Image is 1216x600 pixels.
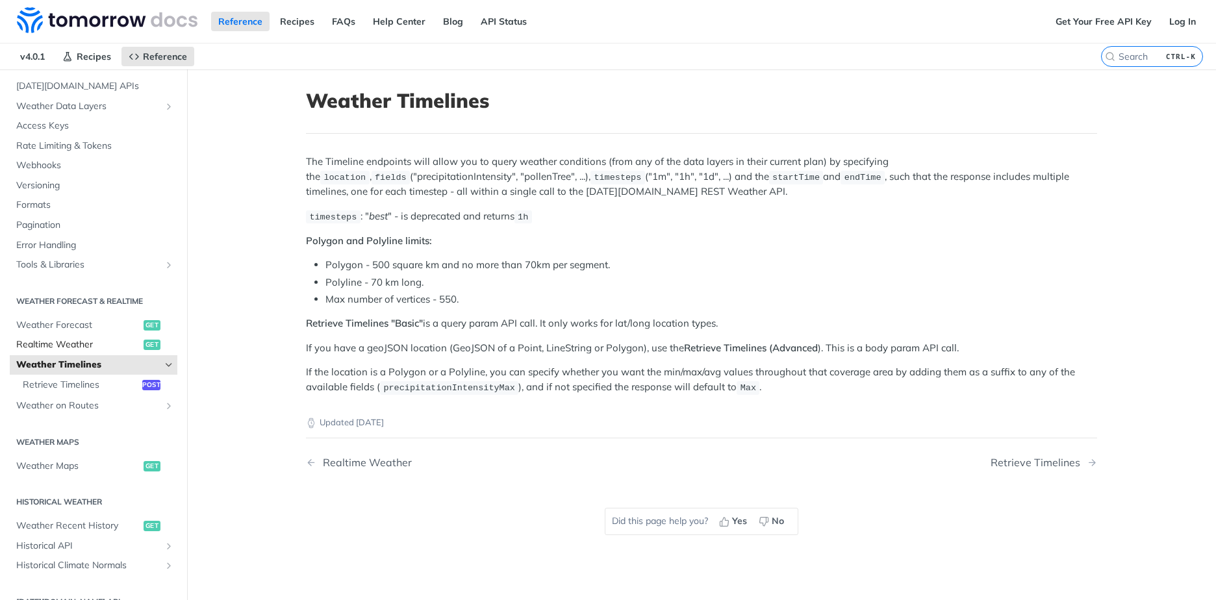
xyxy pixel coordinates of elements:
[144,320,160,331] span: get
[383,383,515,393] span: precipitationIntensityMax
[16,199,174,212] span: Formats
[323,173,366,182] span: location
[10,436,177,448] h2: Weather Maps
[1162,12,1203,31] a: Log In
[16,179,174,192] span: Versioning
[474,12,534,31] a: API Status
[594,173,641,182] span: timesteps
[10,236,177,255] a: Error Handling
[1048,12,1159,31] a: Get Your Free API Key
[10,335,177,355] a: Realtime Weatherget
[273,12,322,31] a: Recipes
[325,258,1097,273] li: Polygon - 500 square km and no more than 70km per segment.
[684,342,818,354] strong: Retrieve Timelines (Advanced
[306,89,1097,112] h1: Weather Timelines
[732,514,747,528] span: Yes
[164,360,174,370] button: Hide subpages for Weather Timelines
[144,461,160,471] span: get
[306,444,1097,482] nav: Pagination Controls
[10,216,177,235] a: Pagination
[55,47,118,66] a: Recipes
[10,536,177,556] a: Historical APIShow subpages for Historical API
[306,456,645,469] a: Previous Page: Realtime Weather
[144,340,160,350] span: get
[16,239,174,252] span: Error Handling
[164,560,174,571] button: Show subpages for Historical Climate Normals
[16,140,174,153] span: Rate Limiting & Tokens
[16,540,160,553] span: Historical API
[10,116,177,136] a: Access Keys
[164,260,174,270] button: Show subpages for Tools & Libraries
[16,219,174,232] span: Pagination
[772,173,820,182] span: startTime
[10,496,177,508] h2: Historical Weather
[309,212,357,222] span: timesteps
[306,365,1097,395] p: If the location is a Polygon or a Polyline, you can specify whether you want the min/max/avg valu...
[211,12,270,31] a: Reference
[16,319,140,332] span: Weather Forecast
[325,292,1097,307] li: Max number of vertices - 550.
[306,416,1097,429] p: Updated [DATE]
[369,210,388,222] em: best
[10,556,177,575] a: Historical Climate NormalsShow subpages for Historical Climate Normals
[164,101,174,112] button: Show subpages for Weather Data Layers
[1105,51,1115,62] svg: Search
[306,317,423,329] strong: Retrieve Timelines "Basic"
[844,173,881,182] span: endTime
[436,12,470,31] a: Blog
[10,355,177,375] a: Weather TimelinesHide subpages for Weather Timelines
[306,316,1097,331] p: is a query param API call. It only works for lat/long location types.
[366,12,433,31] a: Help Center
[741,383,756,393] span: Max
[325,275,1097,290] li: Polyline - 70 km long.
[10,77,177,96] a: [DATE][DOMAIN_NAME] APIs
[143,51,187,62] span: Reference
[325,12,362,31] a: FAQs
[10,195,177,215] a: Formats
[16,338,140,351] span: Realtime Weather
[10,136,177,156] a: Rate Limiting & Tokens
[306,155,1097,199] p: The Timeline endpoints will allow you to query weather conditions (from any of the data layers in...
[16,258,160,271] span: Tools & Libraries
[10,97,177,116] a: Weather Data LayersShow subpages for Weather Data Layers
[10,176,177,195] a: Versioning
[316,456,412,469] div: Realtime Weather
[10,255,177,275] a: Tools & LibrariesShow subpages for Tools & Libraries
[10,396,177,416] a: Weather on RoutesShow subpages for Weather on Routes
[10,516,177,536] a: Weather Recent Historyget
[164,541,174,551] button: Show subpages for Historical API
[164,401,174,411] button: Show subpages for Weather on Routes
[991,456,1087,469] div: Retrieve Timelines
[142,380,160,390] span: post
[16,399,160,412] span: Weather on Routes
[754,512,791,531] button: No
[13,47,52,66] span: v4.0.1
[16,100,160,113] span: Weather Data Layers
[10,316,177,335] a: Weather Forecastget
[16,559,160,572] span: Historical Climate Normals
[306,341,1097,356] p: If you have a geoJSON location (GeoJSON of a Point, LineString or Polygon), use the ). This is a ...
[991,456,1097,469] a: Next Page: Retrieve Timelines
[121,47,194,66] a: Reference
[16,519,140,532] span: Weather Recent History
[375,173,407,182] span: fields
[23,379,139,392] span: Retrieve Timelines
[1163,50,1199,63] kbd: CTRL-K
[17,7,197,33] img: Tomorrow.io Weather API Docs
[16,80,174,93] span: [DATE][DOMAIN_NAME] APIs
[772,514,784,528] span: No
[715,512,754,531] button: Yes
[10,456,177,476] a: Weather Mapsget
[77,51,111,62] span: Recipes
[10,295,177,307] h2: Weather Forecast & realtime
[306,209,1097,224] p: : " " - is deprecated and returns
[306,234,432,247] strong: Polygon and Polyline limits:
[16,375,177,395] a: Retrieve Timelinespost
[16,159,174,172] span: Webhooks
[10,156,177,175] a: Webhooks
[518,212,528,222] span: 1h
[605,508,798,535] div: Did this page help you?
[16,119,174,132] span: Access Keys
[144,521,160,531] span: get
[16,358,160,371] span: Weather Timelines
